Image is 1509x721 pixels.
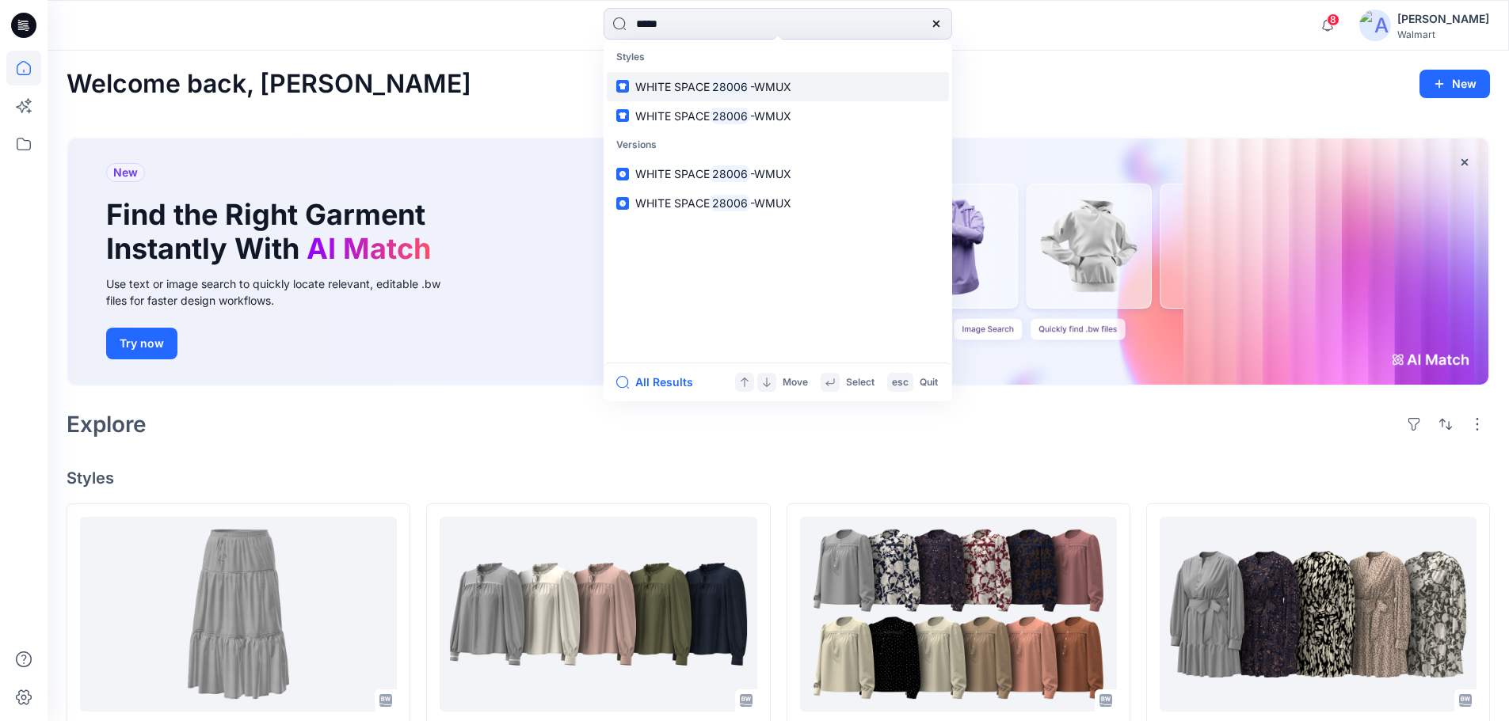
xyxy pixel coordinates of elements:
[67,70,471,99] h2: Welcome back, [PERSON_NAME]
[607,131,949,160] p: Versions
[80,517,397,712] a: TT1736016404 SW230-WMU-AIRFLOW
[607,101,949,131] a: WHITE SPACE28006-WMUX
[750,80,791,93] span: -WMUX
[607,188,949,218] a: WHITE SPACE28006-WMUX
[67,412,147,437] h2: Explore
[750,109,791,123] span: -WMUX
[635,167,710,180] span: WHITE SPACE
[800,517,1117,712] a: TT1736016558 29142-WMU-AIRFLOW
[607,72,949,101] a: WHITE SPACE28006-WMUX
[710,194,750,212] mark: 28006
[607,159,949,188] a: WHITE SPACE28006-WMUX
[1327,13,1339,26] span: 8
[1397,28,1489,40] div: Walmart
[616,373,703,392] button: All Results
[307,231,431,266] span: AI Match
[106,328,177,359] button: Try now
[440,517,756,712] a: TT1736016564 29144D-WMU CRINKLE SATIN
[710,165,750,183] mark: 28006
[710,78,750,96] mark: 28006
[710,107,750,125] mark: 28006
[1160,517,1477,712] a: TT1736019060 DW2523-WMU-AIRFLOW
[607,43,949,72] p: Styles
[635,80,710,93] span: WHITE SPACE
[106,275,463,309] div: Use text or image search to quickly locate relevant, editable .bw files for faster design workflows.
[750,196,791,210] span: -WMUX
[846,374,875,391] p: Select
[113,163,138,182] span: New
[635,109,710,123] span: WHITE SPACE
[892,374,909,391] p: esc
[67,469,1490,488] h4: Styles
[920,374,938,391] p: Quit
[635,196,710,210] span: WHITE SPACE
[1419,70,1490,98] button: New
[783,374,808,391] p: Move
[750,167,791,180] span: -WMUX
[1397,9,1489,28] div: [PERSON_NAME]
[1359,9,1391,41] img: avatar
[106,198,439,266] h1: Find the Right Garment Instantly With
